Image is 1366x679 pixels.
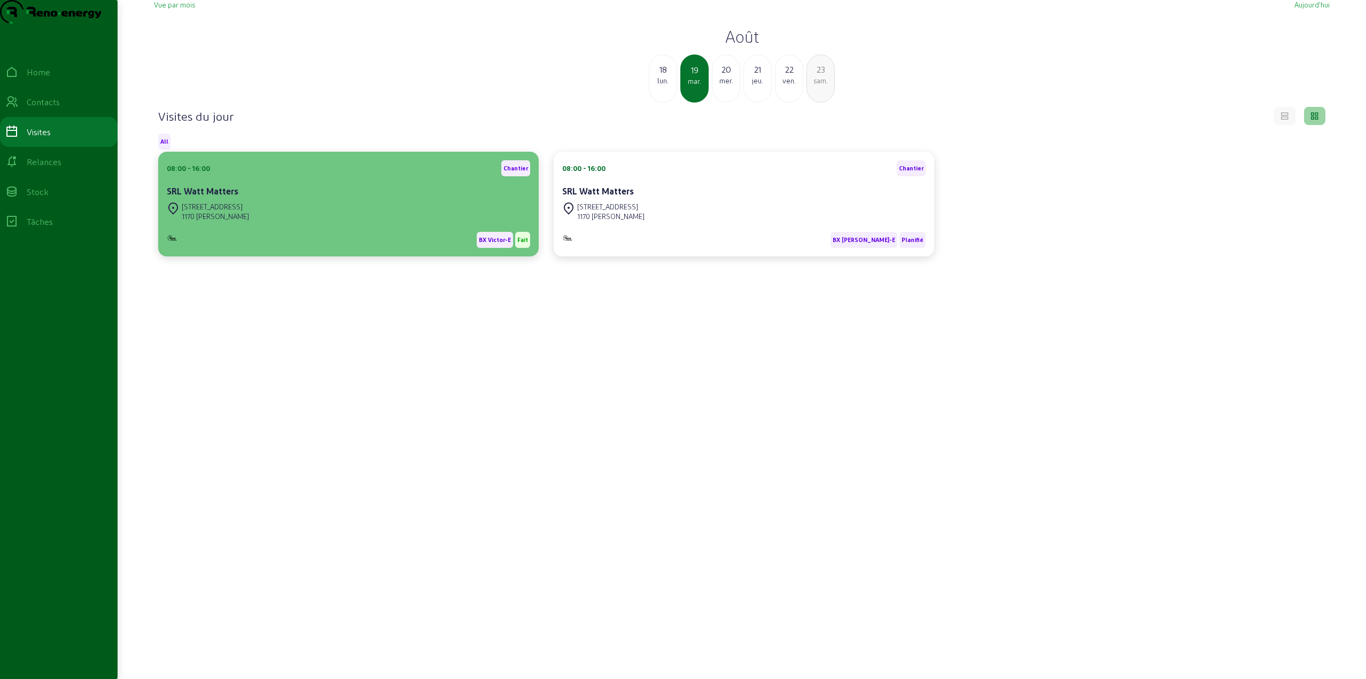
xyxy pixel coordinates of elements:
[681,64,708,76] div: 19
[154,27,1330,46] h2: Août
[27,126,51,138] div: Visites
[167,163,210,173] div: 08:00 - 16:00
[182,212,249,221] div: 1170 [PERSON_NAME]
[899,165,923,172] span: Chantier
[775,76,803,85] div: ven.
[517,236,528,244] span: Fait
[167,186,238,196] cam-card-title: SRL Watt Matters
[27,96,60,108] div: Contacts
[902,236,923,244] span: Planifié
[577,212,645,221] div: 1170 [PERSON_NAME]
[154,1,195,9] span: Vue par mois
[577,202,645,212] div: [STREET_ADDRESS]
[712,63,740,76] div: 20
[649,76,677,85] div: lun.
[807,63,834,76] div: 23
[158,108,234,123] h4: Visites du jour
[1294,1,1330,9] span: Aujourd'hui
[833,236,895,244] span: BX [PERSON_NAME]-E
[27,66,50,79] div: Home
[807,76,834,85] div: sam.
[681,76,708,86] div: mar.
[562,235,573,241] img: B2B - PVELEC
[167,235,177,241] img: B2B - PVELEC
[744,76,771,85] div: jeu.
[27,215,53,228] div: Tâches
[27,185,49,198] div: Stock
[775,63,803,76] div: 22
[503,165,528,172] span: Chantier
[27,155,61,168] div: Relances
[562,163,606,173] div: 08:00 - 16:00
[712,76,740,85] div: mer.
[479,236,511,244] span: BX Victor-E
[744,63,771,76] div: 21
[160,138,168,145] span: All
[182,202,249,212] div: [STREET_ADDRESS]
[562,186,634,196] cam-card-title: SRL Watt Matters
[649,63,677,76] div: 18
